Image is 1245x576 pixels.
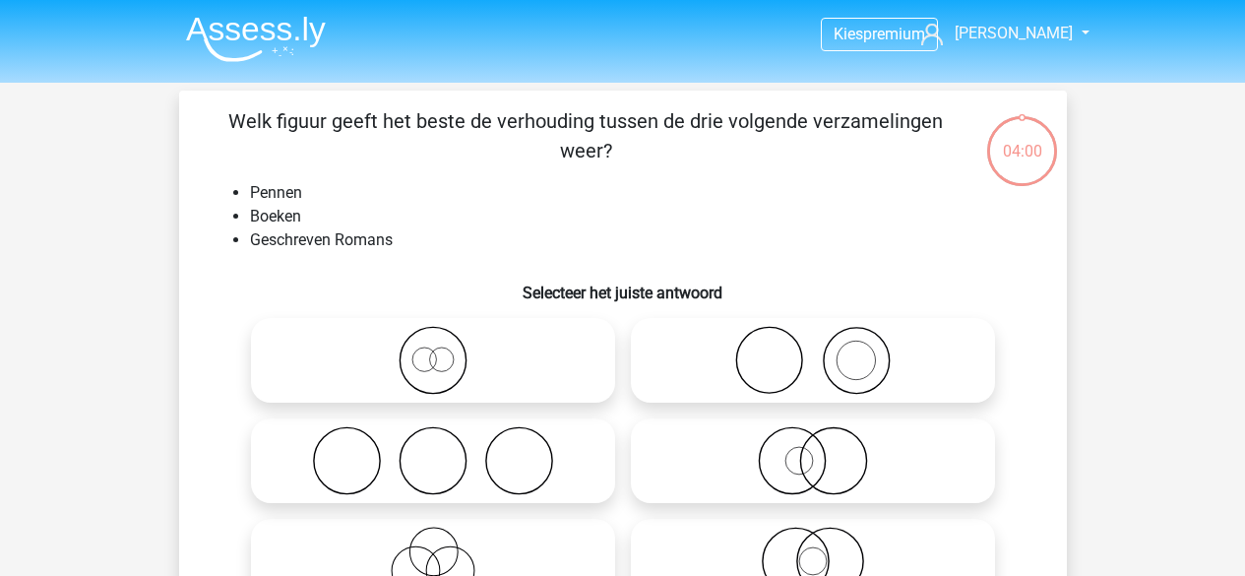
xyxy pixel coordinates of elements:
li: Geschreven Romans [250,228,1035,252]
span: premium [863,25,925,43]
img: Assessly [186,16,326,62]
h6: Selecteer het juiste antwoord [211,268,1035,302]
li: Boeken [250,205,1035,228]
span: [PERSON_NAME] [955,24,1073,42]
span: Kies [834,25,863,43]
div: 04:00 [985,114,1059,163]
a: Kiespremium [822,21,937,47]
li: Pennen [250,181,1035,205]
p: Welk figuur geeft het beste de verhouding tussen de drie volgende verzamelingen weer? [211,106,962,165]
a: [PERSON_NAME] [913,22,1075,45]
